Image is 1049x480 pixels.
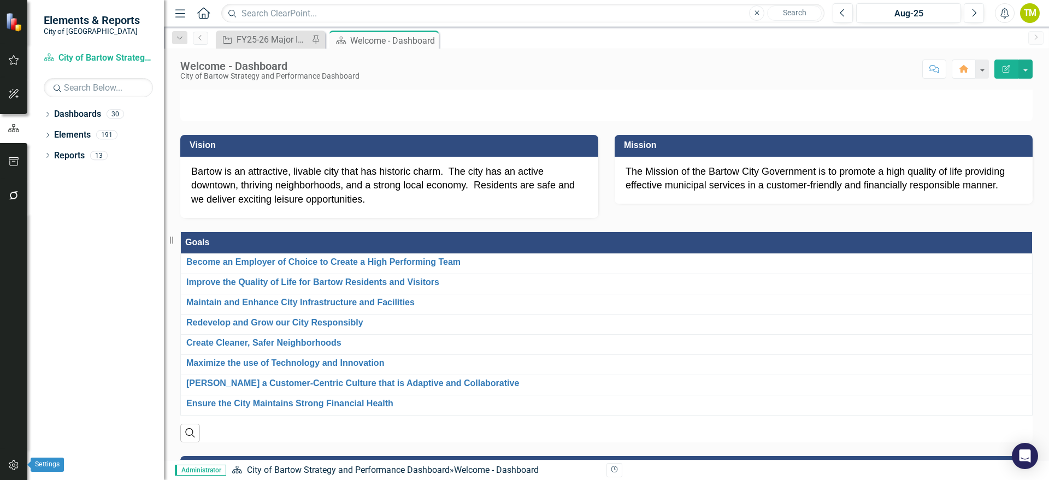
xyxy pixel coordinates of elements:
[350,34,436,48] div: Welcome - Dashboard
[181,354,1033,375] td: Double-Click to Edit Right Click for Context Menu
[181,375,1033,395] td: Double-Click to Edit Right Click for Context Menu
[181,395,1033,415] td: Double-Click to Edit Right Click for Context Menu
[186,298,1027,307] a: Maintain and Enhance City Infrastructure and Facilities
[186,338,1027,348] a: Create Cleaner, Safer Neighborhoods
[856,3,961,23] button: Aug-25
[186,378,1027,388] a: [PERSON_NAME] a Customer-Centric Culture that is Adaptive and Collaborative
[454,465,539,475] div: Welcome - Dashboard
[44,78,153,97] input: Search Below...
[186,318,1027,328] a: Redevelop and Grow our City Responsibly
[860,7,957,20] div: Aug-25
[247,465,450,475] a: City of Bartow Strategy and Performance Dashboard
[186,257,1027,267] a: Become an Employer of Choice to Create a High Performing Team
[54,108,101,121] a: Dashboards
[107,110,124,119] div: 30
[186,277,1027,287] a: Improve the Quality of Life for Bartow Residents and Visitors
[181,334,1033,354] td: Double-Click to Edit Right Click for Context Menu
[44,14,140,27] span: Elements & Reports
[783,8,806,17] span: Search
[5,13,25,32] img: ClearPoint Strategy
[186,358,1027,368] a: Maximize the use of Technology and Innovation
[90,151,108,160] div: 13
[181,294,1033,314] td: Double-Click to Edit Right Click for Context Menu
[1020,3,1040,23] button: TM
[44,52,153,64] a: City of Bartow Strategy and Performance Dashboard
[54,150,85,162] a: Reports
[767,5,822,21] button: Search
[54,129,91,141] a: Elements
[191,165,587,207] p: Bartow is an attractive, livable city that has historic charm. The city has an active downtown, t...
[237,33,309,46] div: FY25-26 Major Initiatives - Carry Forward
[96,131,117,140] div: 191
[181,314,1033,334] td: Double-Click to Edit Right Click for Context Menu
[181,274,1033,294] td: Double-Click to Edit Right Click for Context Menu
[624,140,1027,150] h3: Mission
[180,72,360,80] div: City of Bartow Strategy and Performance Dashboard
[190,140,593,150] h3: Vision
[232,464,598,477] div: »
[180,60,360,72] div: Welcome - Dashboard
[626,165,1022,193] p: The Mission of the Bartow City Government is to promote a high quality of life providing effectiv...
[31,458,64,472] div: Settings
[1012,443,1038,469] div: Open Intercom Messenger
[186,399,1027,408] a: Ensure the City Maintains Strong Financial Health
[44,27,140,35] small: City of [GEOGRAPHIC_DATA]
[221,4,824,23] input: Search ClearPoint...
[219,33,309,46] a: FY25-26 Major Initiatives - Carry Forward
[175,465,226,476] span: Administrator
[181,253,1033,274] td: Double-Click to Edit Right Click for Context Menu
